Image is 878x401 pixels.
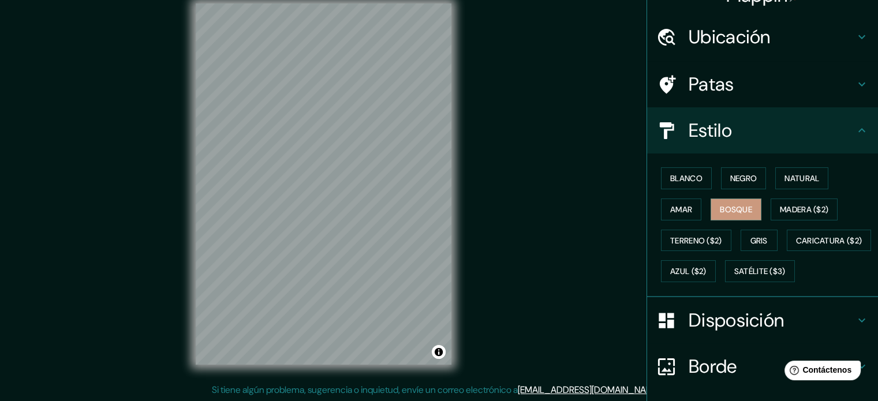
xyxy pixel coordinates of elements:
div: Borde [647,343,878,389]
font: Patas [689,72,734,96]
button: Satélite ($3) [725,260,795,282]
button: Gris [741,230,778,252]
font: Borde [689,354,737,378]
iframe: Lanzador de widgets de ayuda [775,356,865,388]
canvas: Mapa [196,3,451,365]
font: Azul ($2) [670,267,707,277]
font: Madera ($2) [780,204,828,215]
font: Satélite ($3) [734,267,786,277]
font: Caricatura ($2) [796,235,862,246]
button: Activar o desactivar atribución [432,345,446,359]
button: Azul ($2) [661,260,716,282]
button: Natural [775,167,828,189]
font: Terreno ($2) [670,235,722,246]
div: Estilo [647,107,878,153]
button: Terreno ($2) [661,230,731,252]
button: Madera ($2) [771,198,838,220]
button: Blanco [661,167,712,189]
font: Ubicación [689,25,771,49]
div: Disposición [647,297,878,343]
font: Natural [784,173,819,183]
div: Ubicación [647,14,878,60]
button: Bosque [711,198,761,220]
font: Blanco [670,173,703,183]
div: Patas [647,61,878,107]
font: Disposición [689,308,784,332]
button: Negro [721,167,767,189]
button: Caricatura ($2) [787,230,872,252]
font: Estilo [689,118,732,143]
font: Bosque [720,204,752,215]
font: Si tiene algún problema, sugerencia o inquietud, envíe un correo electrónico a [212,384,518,396]
button: Amar [661,198,701,220]
font: Negro [730,173,757,183]
a: [EMAIL_ADDRESS][DOMAIN_NAME] [518,384,660,396]
font: Gris [750,235,768,246]
font: Amar [670,204,692,215]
